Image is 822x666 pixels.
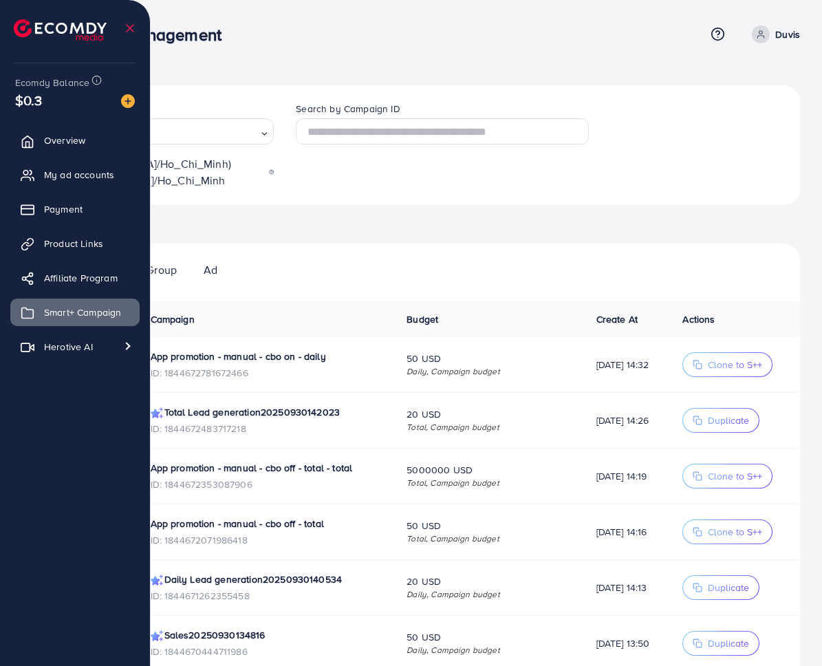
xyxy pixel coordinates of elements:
span: $0.3 [15,90,43,110]
p: App promotion - manual - cbo off - total - total [151,460,385,476]
p: Sales20250930134816 [151,627,385,643]
img: image [121,94,135,108]
span: Payment [44,202,83,216]
p: Ad [204,261,217,278]
p: ID: 1844672071986418 [151,532,385,548]
input: Search for option [140,122,257,141]
span: [DATE] 14:16 [596,525,661,539]
p: ID: 1844672353087906 [151,476,385,493]
span: 50 USD [407,630,574,644]
p: ([GEOGRAPHIC_DATA]/Ho_Chi_Minh) [GEOGRAPHIC_DATA]/Ho_Chi_Minh [44,155,274,189]
span: [DATE] 14:32 [596,358,661,372]
a: Affiliate Program [10,264,140,292]
span: Daily, Campaign budget [407,644,574,656]
span: Budget [407,312,438,326]
span: Ecomdy Balance [15,76,89,89]
span: [DATE] 14:13 [596,581,661,594]
p: App promotion - manual - cbo on - daily [151,348,385,365]
span: Clone to S++ [708,469,762,483]
iframe: Chat [764,604,812,656]
button: Clone to S++ [682,464,772,488]
button: Duplicate [682,408,759,433]
span: Duplicate [708,581,749,594]
p: ID: 1844670444711986 [151,643,385,660]
button: Clone to S++ [682,352,772,377]
span: [DATE] 14:26 [596,413,661,427]
span: 20 USD [407,407,574,421]
span: Product Links [44,237,103,250]
span: Clone to S++ [708,525,762,539]
a: Product Links [10,230,140,257]
p: Duvis [775,26,800,43]
span: Campaign [151,312,195,326]
a: Duvis [746,25,800,43]
img: campaign smart+ [151,574,163,587]
p: Total Lead generation20250930142023 [151,404,385,420]
span: Total, Campaign budget [407,421,574,433]
p: ID: 1844671262355458 [151,588,385,604]
span: Daily, Campaign budget [407,588,574,600]
span: Daily, Campaign budget [407,365,574,377]
span: [DATE] 13:50 [596,636,661,650]
button: Clone to S++ [682,519,772,544]
a: Overview [10,127,140,154]
span: 20 USD [407,574,574,588]
p: Daily Lead generation20250930140534 [151,571,385,588]
p: ID: 1844672781672466 [151,365,385,381]
span: [DATE] 14:19 [596,469,661,483]
span: Herotive AI [44,340,93,354]
span: Clone to S++ [708,358,762,372]
p: ID: 1844672483717218 [151,420,385,437]
p: App promotion - manual - cbo off - total [151,515,385,532]
a: My ad accounts [10,161,140,189]
a: Payment [10,195,140,223]
span: My ad accounts [44,168,114,182]
label: Search by Campaign ID [296,102,400,116]
span: 50 USD [407,519,574,533]
img: logo [14,19,107,41]
span: 5000000 USD [407,463,574,477]
button: Duplicate [682,631,759,656]
button: Duplicate [682,575,759,600]
a: Herotive AI [10,333,140,361]
span: Smart+ Campaign [44,305,121,319]
div: Search for option [44,118,274,144]
img: campaign smart+ [151,630,163,643]
span: Create At [596,312,638,326]
span: Affiliate Program [44,271,118,285]
span: Duplicate [708,413,749,427]
span: 50 USD [407,352,574,365]
img: campaign smart+ [151,407,163,420]
span: Actions [682,312,715,326]
p: Ad Group [129,261,177,278]
span: Total, Campaign budget [407,477,574,488]
span: Total, Campaign budget [407,533,574,544]
span: Duplicate [708,636,749,650]
a: Smart+ Campaign [10,299,140,326]
span: Overview [44,133,85,147]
